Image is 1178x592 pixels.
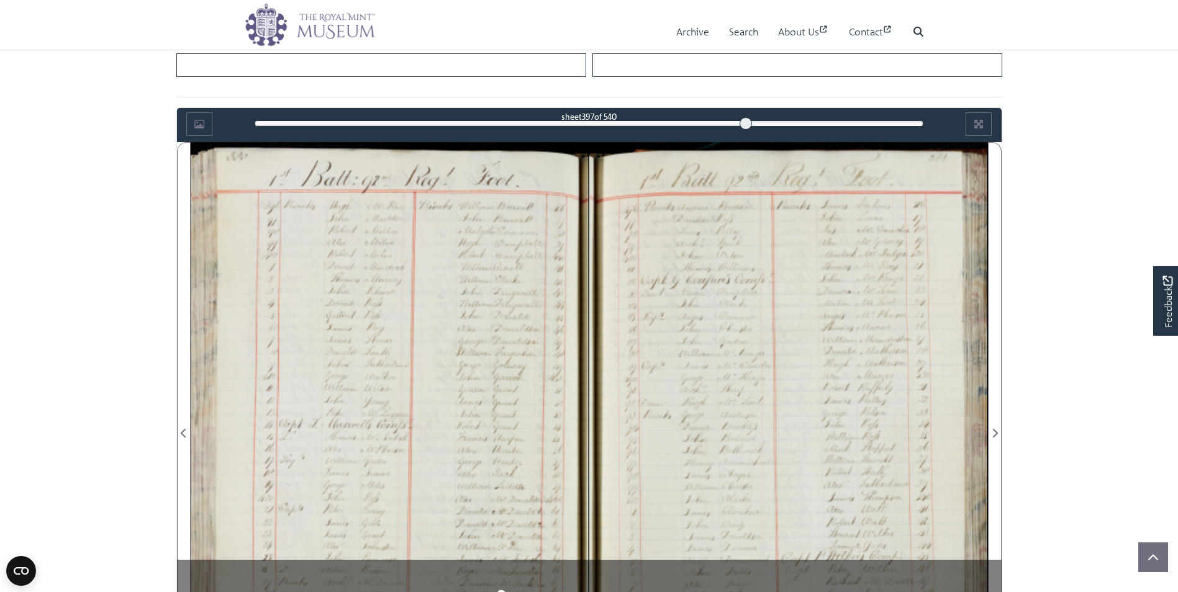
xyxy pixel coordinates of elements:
[966,112,992,136] button: Full screen mode
[1160,276,1175,328] span: Feedback
[676,14,709,50] a: Archive
[582,111,594,122] span: 397
[255,110,923,122] div: sheet of 540
[1138,542,1168,572] button: Scroll to top
[245,3,375,47] img: logo_wide.png
[729,14,758,50] a: Search
[6,556,36,586] button: Open CMP widget
[778,14,829,50] a: About Us
[1153,266,1178,336] a: Would you like to provide feedback?
[849,14,893,50] a: Contact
